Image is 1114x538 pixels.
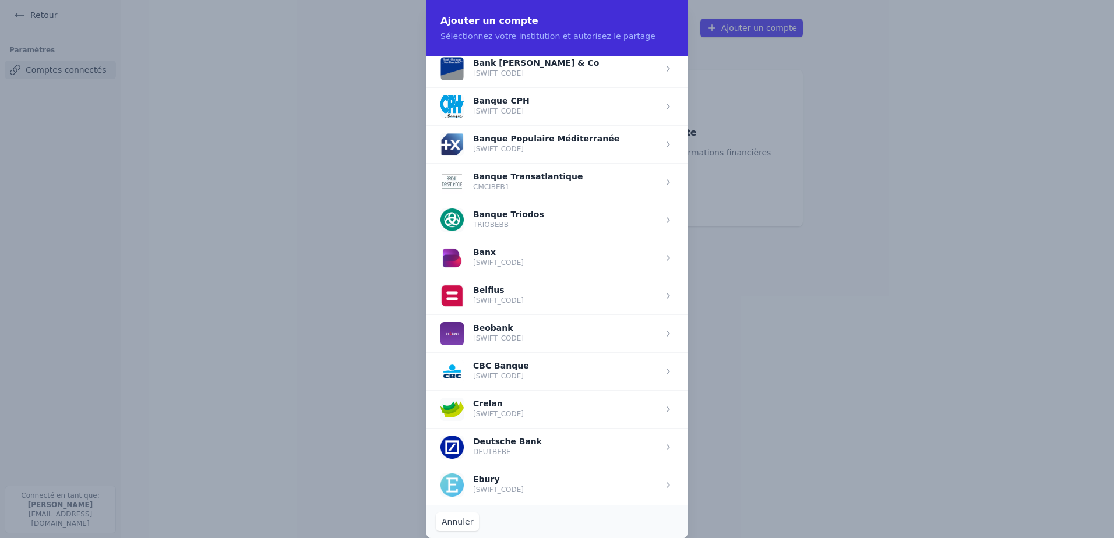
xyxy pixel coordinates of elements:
[440,14,674,28] h2: Ajouter un compte
[473,173,583,180] p: Banque Transatlantique
[440,436,542,459] button: Deutsche Bank DEUTBEBE
[473,400,524,407] p: Crelan
[440,171,583,194] button: Banque Transatlantique CMCIBEB1
[473,135,619,142] p: Banque Populaire Méditerranée
[440,30,674,42] p: Sélectionnez votre institution et autorisez le partage
[440,57,599,80] button: Bank [PERSON_NAME] & Co [SWIFT_CODE]
[473,286,524,293] p: Belfius
[473,476,524,483] p: Ebury
[473,362,529,369] p: CBC Banque
[436,512,479,531] button: Annuler
[440,246,524,270] button: Banx [SWIFT_CODE]
[440,398,524,421] button: Crelan [SWIFT_CODE]
[473,249,524,256] p: Banx
[473,211,544,218] p: Banque Triodos
[440,208,544,232] button: Banque Triodos TRIOBEBB
[440,95,530,118] button: Banque CPH [SWIFT_CODE]
[440,133,619,156] button: Banque Populaire Méditerranée [SWIFT_CODE]
[440,322,524,345] button: Beobank [SWIFT_CODE]
[473,97,530,104] p: Banque CPH
[440,473,524,497] button: Ebury [SWIFT_CODE]
[440,360,529,383] button: CBC Banque [SWIFT_CODE]
[440,284,524,307] button: Belfius [SWIFT_CODE]
[473,324,524,331] p: Beobank
[473,438,542,445] p: Deutsche Bank
[473,59,599,66] p: Bank [PERSON_NAME] & Co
